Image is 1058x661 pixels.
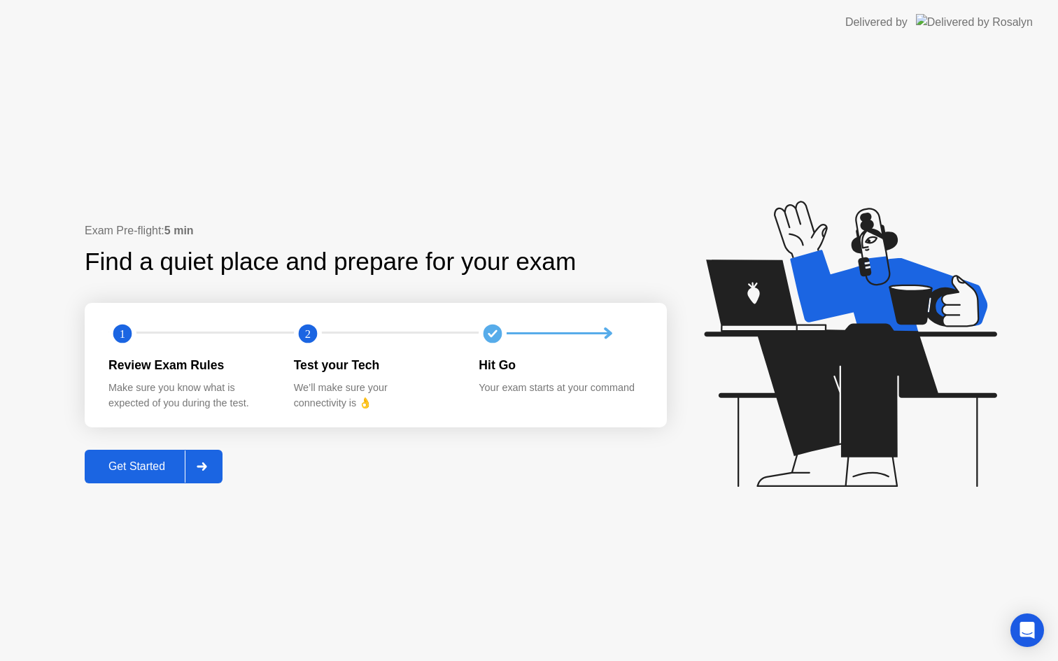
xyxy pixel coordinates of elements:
div: Find a quiet place and prepare for your exam [85,243,578,280]
button: Get Started [85,450,223,483]
div: Make sure you know what is expected of you during the test. [108,381,271,411]
div: Review Exam Rules [108,356,271,374]
div: Exam Pre-flight: [85,222,667,239]
text: 1 [120,327,125,340]
div: We’ll make sure your connectivity is 👌 [294,381,457,411]
div: Delivered by [845,14,908,31]
b: 5 min [164,225,194,236]
div: Get Started [89,460,185,473]
div: Hit Go [479,356,642,374]
div: Test your Tech [294,356,457,374]
div: Your exam starts at your command [479,381,642,396]
text: 2 [305,327,311,340]
img: Delivered by Rosalyn [916,14,1033,30]
div: Open Intercom Messenger [1010,613,1044,647]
